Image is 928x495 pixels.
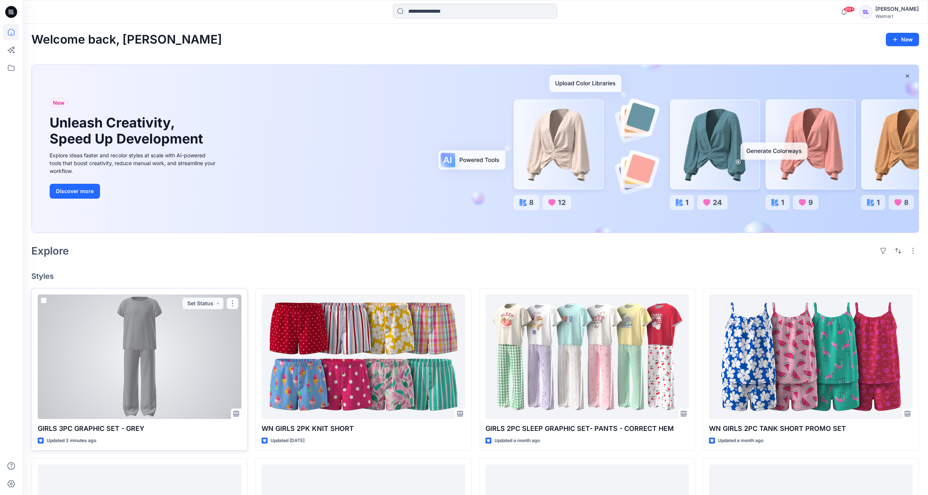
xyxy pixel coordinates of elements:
p: Updated [DATE] [271,437,304,445]
button: New [886,33,919,46]
a: Discover more [50,184,218,199]
a: WN GIRLS 2PK KNIT SHORT [262,294,465,419]
button: Discover more [50,184,100,199]
p: Updated 3 minutes ago [47,437,96,445]
h2: Welcome back, [PERSON_NAME] [31,33,222,47]
div: [PERSON_NAME] [875,4,919,13]
div: Explore ideas faster and recolor styles at scale with AI-powered tools that boost creativity, red... [50,151,218,175]
a: GIRLS 2PC SLEEP GRAPHIC SET- PANTS - CORRECT HEM [485,294,689,419]
a: WN GIRLS 2PC TANK SHORT PROMO SET [709,294,913,419]
p: WN GIRLS 2PK KNIT SHORT [262,423,465,434]
a: GIRLS 3PC GRAPHIC SET - GREY [38,294,241,419]
h4: Styles [31,272,919,281]
h1: Unleash Creativity, Speed Up Development [50,115,206,147]
p: Updated a month ago [718,437,763,445]
p: GIRLS 3PC GRAPHIC SET - GREY [38,423,241,434]
span: 99+ [844,6,855,12]
span: New [53,98,65,107]
p: GIRLS 2PC SLEEP GRAPHIC SET- PANTS - CORRECT HEM [485,423,689,434]
div: SL [859,5,872,19]
p: Updated a month ago [494,437,540,445]
h2: Explore [31,245,69,257]
p: WN GIRLS 2PC TANK SHORT PROMO SET [709,423,913,434]
div: Walmart [875,13,919,19]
